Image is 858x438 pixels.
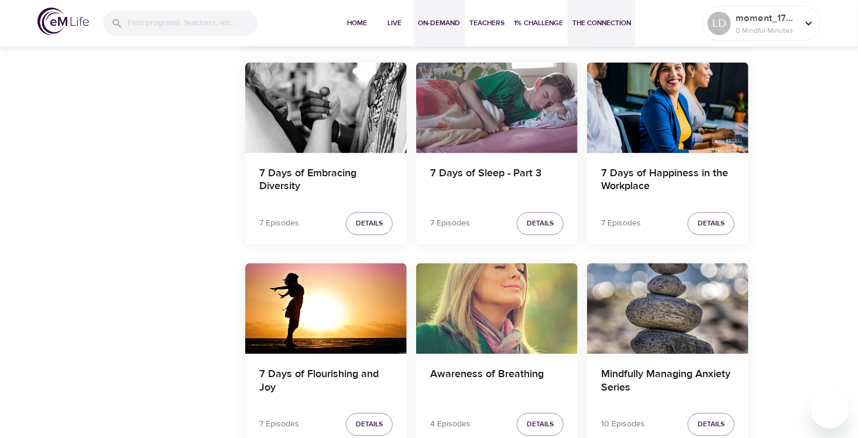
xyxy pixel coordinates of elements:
[698,418,725,430] span: Details
[343,17,371,29] span: Home
[430,167,564,195] h4: 7 Days of Sleep - Part 3
[698,217,725,230] span: Details
[517,212,564,235] button: Details
[688,212,735,235] button: Details
[430,217,470,230] p: 7 Episodes
[517,413,564,436] button: Details
[811,391,849,429] iframe: Button to launch messaging window
[736,11,798,25] p: moment_1757960760
[37,8,89,35] img: logo
[601,418,645,430] p: 10 Episodes
[514,17,563,29] span: 1% Challenge
[587,263,749,354] button: Mindfully Managing Anxiety Series
[601,217,641,230] p: 7 Episodes
[587,62,749,153] button: 7 Days of Happiness in the Workplace
[688,413,735,436] button: Details
[346,413,393,436] button: Details
[259,167,393,195] h4: 7 Days of Embracing Diversity
[356,418,383,430] span: Details
[380,17,409,29] span: Live
[416,263,578,354] button: Awareness of Breathing
[601,368,735,396] h4: Mindfully Managing Anxiety Series
[128,11,258,36] input: Find programs, teachers, etc...
[418,17,460,29] span: On-Demand
[601,167,735,195] h4: 7 Days of Happiness in the Workplace
[527,418,554,430] span: Details
[245,62,407,153] button: 7 Days of Embracing Diversity
[416,62,578,153] button: 7 Days of Sleep - Part 3
[259,217,299,230] p: 7 Episodes
[527,217,554,230] span: Details
[430,418,471,430] p: 4 Episodes
[356,217,383,230] span: Details
[245,263,407,354] button: 7 Days of Flourishing and Joy
[708,12,731,35] div: LD
[469,17,504,29] span: Teachers
[430,368,564,396] h4: Awareness of Breathing
[736,25,798,36] p: 0 Mindful Minutes
[259,368,393,396] h4: 7 Days of Flourishing and Joy
[346,212,393,235] button: Details
[259,418,299,430] p: 7 Episodes
[572,17,631,29] span: The Connection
